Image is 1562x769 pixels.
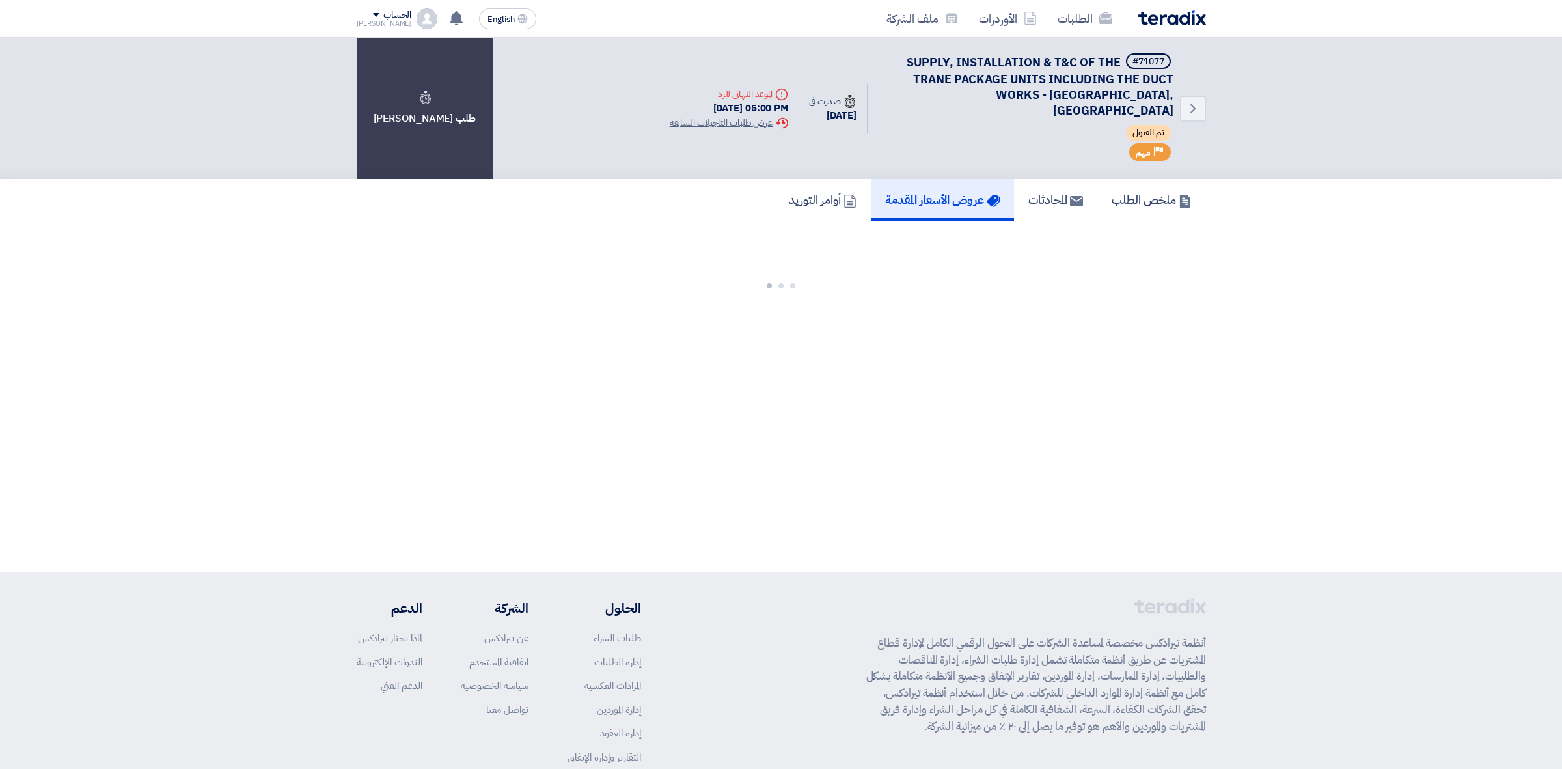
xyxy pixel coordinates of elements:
[1126,125,1171,141] span: تم القبول
[486,703,528,717] a: تواصل معنا
[594,655,641,669] a: إدارة الطلبات
[568,750,641,764] a: التقارير وإدارة الإنفاق
[479,8,536,29] button: English
[461,598,528,618] li: الشركة
[417,8,437,29] img: profile_test.png
[670,101,788,116] div: [DATE] 05:00 PM
[484,631,528,645] a: عن تيرادكس
[600,726,641,740] a: إدارة العقود
[487,15,515,24] span: English
[876,3,968,34] a: ملف الشركة
[357,598,422,618] li: الدعم
[461,678,528,693] a: سياسة الخصوصية
[381,678,422,693] a: الدعم الفني
[357,655,422,669] a: الندوات الإلكترونية
[871,179,1014,221] a: عروض الأسعار المقدمة
[885,192,1000,207] h5: عروض الأسعار المقدمة
[1112,192,1192,207] h5: ملخص الطلب
[789,192,856,207] h5: أوامر التوريد
[1097,179,1206,221] a: ملخص الطلب
[568,598,641,618] li: الحلول
[357,20,412,27] div: [PERSON_NAME]
[670,87,788,101] div: الموعد النهائي للرد
[1138,10,1206,25] img: Teradix logo
[597,703,641,717] a: إدارة الموردين
[357,38,493,179] div: طلب [PERSON_NAME]
[1047,3,1123,34] a: الطلبات
[670,116,788,130] div: عرض طلبات التاجيلات السابقه
[358,631,422,645] a: لماذا تختار تيرادكس
[866,635,1206,734] p: أنظمة تيرادكس مخصصة لمساعدة الشركات على التحول الرقمي الكامل لإدارة قطاع المشتريات عن طريق أنظمة ...
[1136,147,1151,159] span: مهم
[383,10,411,21] div: الحساب
[809,94,856,108] div: صدرت في
[1028,192,1083,207] h5: المحادثات
[469,655,528,669] a: اتفاقية المستخدم
[584,678,641,693] a: المزادات العكسية
[968,3,1047,34] a: الأوردرات
[809,108,856,123] div: [DATE]
[1132,57,1164,66] div: #71077
[1014,179,1097,221] a: المحادثات
[907,53,1173,119] span: SUPPLY, INSTALLATION & T&C OF THE TRANE PACKAGE UNITS INCLUDING THE DUCT WORKS - [GEOGRAPHIC_DATA...
[774,179,871,221] a: أوامر التوريد
[884,53,1173,119] h5: SUPPLY, INSTALLATION & T&C OF THE TRANE PACKAGE UNITS INCLUDING THE DUCT WORKS - HAIFA MALL, JEDDAH
[594,631,641,645] a: طلبات الشراء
